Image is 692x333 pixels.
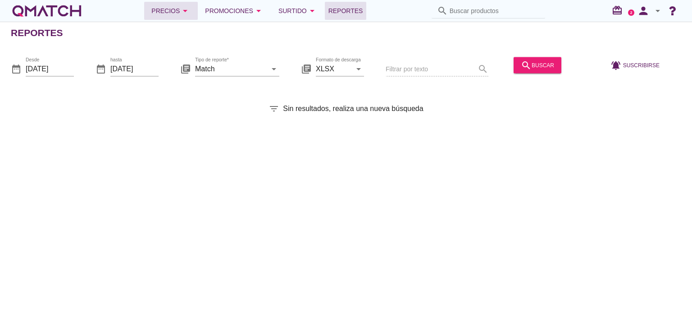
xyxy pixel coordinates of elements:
[328,5,363,16] span: Reportes
[623,61,660,69] span: Suscribirse
[271,2,325,20] button: Surtido
[180,63,191,74] i: library_books
[521,60,532,70] i: search
[269,63,279,74] i: arrow_drop_down
[253,5,264,16] i: arrow_drop_down
[26,61,74,76] input: Desde
[283,103,423,114] span: Sin resultados, realiza una nueva búsqueda
[450,4,540,18] input: Buscar productos
[110,61,159,76] input: hasta
[144,2,198,20] button: Precios
[301,63,312,74] i: library_books
[652,5,663,16] i: arrow_drop_down
[11,63,22,74] i: date_range
[612,5,626,16] i: redeem
[180,5,191,16] i: arrow_drop_down
[269,103,279,114] i: filter_list
[630,10,633,14] text: 2
[307,5,318,16] i: arrow_drop_down
[437,5,448,16] i: search
[610,60,623,70] i: notifications_active
[278,5,318,16] div: Surtido
[634,5,652,17] i: person
[96,63,106,74] i: date_range
[11,2,83,20] a: white-qmatch-logo
[195,61,267,76] input: Tipo de reporte*
[521,60,554,70] div: buscar
[198,2,271,20] button: Promociones
[628,9,634,16] a: 2
[353,63,364,74] i: arrow_drop_down
[11,26,63,40] h2: Reportes
[514,57,561,73] button: buscar
[205,5,264,16] div: Promociones
[316,61,351,76] input: Formato de descarga
[325,2,367,20] a: Reportes
[151,5,191,16] div: Precios
[603,57,667,73] button: Suscribirse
